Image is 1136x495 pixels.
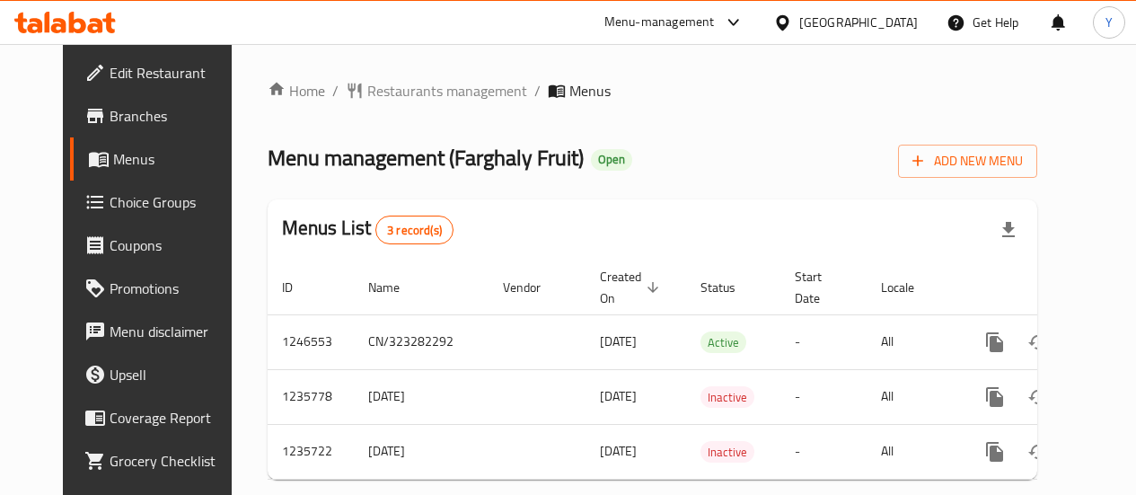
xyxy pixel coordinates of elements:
[867,369,959,424] td: All
[700,277,759,298] span: Status
[110,62,238,84] span: Edit Restaurant
[1105,13,1113,32] span: Y
[70,181,252,224] a: Choice Groups
[780,314,867,369] td: -
[346,80,527,102] a: Restaurants management
[367,80,527,102] span: Restaurants management
[569,80,611,102] span: Menus
[898,145,1037,178] button: Add New Menu
[591,152,632,167] span: Open
[600,330,637,353] span: [DATE]
[110,321,238,342] span: Menu disclaimer
[881,277,938,298] span: Locale
[282,215,454,244] h2: Menus List
[113,148,238,170] span: Menus
[700,441,754,463] div: Inactive
[700,442,754,463] span: Inactive
[799,13,918,32] div: [GEOGRAPHIC_DATA]
[780,424,867,479] td: -
[534,80,541,102] li: /
[110,278,238,299] span: Promotions
[268,137,584,178] span: Menu management ( Farghaly Fruit )
[354,369,489,424] td: [DATE]
[268,424,354,479] td: 1235722
[1017,321,1060,364] button: Change Status
[70,310,252,353] a: Menu disclaimer
[70,94,252,137] a: Branches
[987,208,1030,252] div: Export file
[1017,430,1060,473] button: Change Status
[70,353,252,396] a: Upsell
[354,314,489,369] td: CN/323282292
[268,80,1037,102] nav: breadcrumb
[70,51,252,94] a: Edit Restaurant
[110,407,238,429] span: Coverage Report
[973,376,1017,419] button: more
[268,80,325,102] a: Home
[503,277,564,298] span: Vendor
[700,331,746,353] div: Active
[70,224,252,267] a: Coupons
[973,321,1017,364] button: more
[70,267,252,310] a: Promotions
[867,424,959,479] td: All
[600,266,665,309] span: Created On
[700,332,746,353] span: Active
[354,424,489,479] td: [DATE]
[70,137,252,181] a: Menus
[700,387,754,408] span: Inactive
[268,369,354,424] td: 1235778
[282,277,316,298] span: ID
[973,430,1017,473] button: more
[604,12,715,33] div: Menu-management
[368,277,423,298] span: Name
[110,364,238,385] span: Upsell
[110,234,238,256] span: Coupons
[110,191,238,213] span: Choice Groups
[376,222,453,239] span: 3 record(s)
[912,150,1023,172] span: Add New Menu
[110,450,238,472] span: Grocery Checklist
[1017,376,1060,419] button: Change Status
[867,314,959,369] td: All
[70,396,252,439] a: Coverage Report
[375,216,454,244] div: Total records count
[332,80,339,102] li: /
[700,386,754,408] div: Inactive
[110,105,238,127] span: Branches
[600,385,637,408] span: [DATE]
[268,314,354,369] td: 1246553
[795,266,845,309] span: Start Date
[600,439,637,463] span: [DATE]
[70,439,252,482] a: Grocery Checklist
[780,369,867,424] td: -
